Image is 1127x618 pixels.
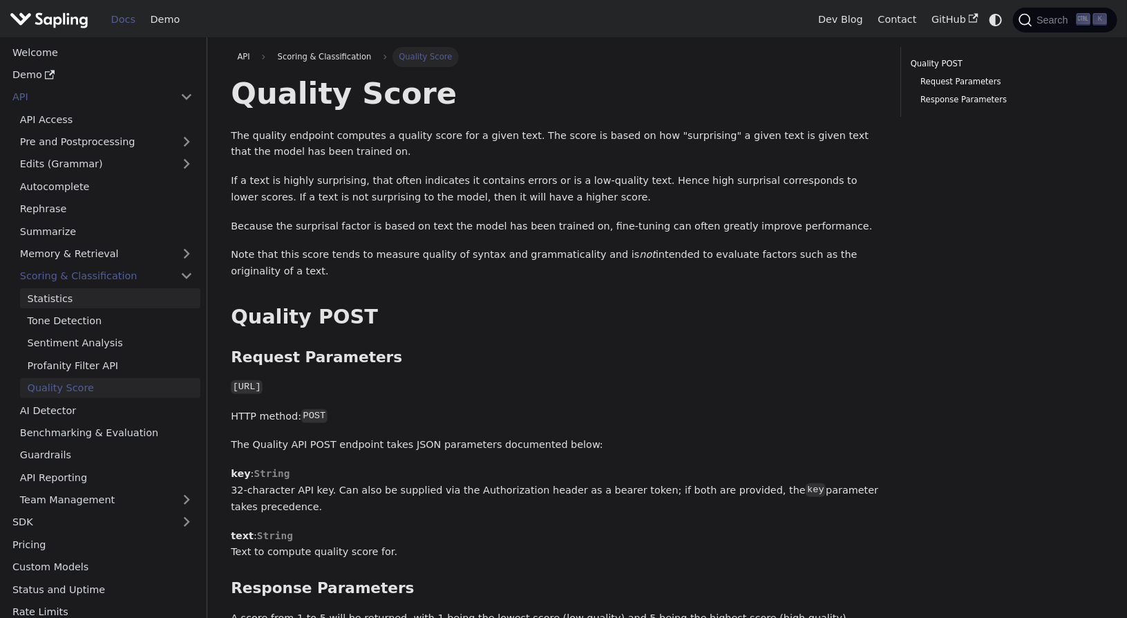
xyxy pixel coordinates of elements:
a: Welcome [5,42,200,62]
strong: key [231,468,250,479]
span: API [238,52,250,62]
a: API Reporting [12,467,200,487]
a: API [5,87,173,107]
a: Autocomplete [12,176,200,196]
p: If a text is highly surprising, that often indicates it contains errors or is a low-quality text.... [231,173,880,206]
kbd: K [1093,13,1107,26]
code: key [806,483,826,497]
button: Search (Ctrl+K) [1013,8,1117,32]
a: Contact [871,9,925,30]
button: Collapse sidebar category 'API' [173,87,200,107]
a: GitHub [924,9,985,30]
a: Response Parameters [920,93,1093,106]
a: Statistics [20,288,200,308]
em: not [640,249,656,260]
a: Quality Score [20,378,200,398]
span: Quality Score [392,47,458,66]
span: String [257,530,293,541]
a: Team Management [12,490,200,510]
p: Note that this score tends to measure quality of syntax and grammaticality and is intended to eva... [231,247,880,280]
a: API [231,47,256,66]
button: Switch between dark and light mode (currently system mode) [986,10,1006,30]
a: SDK [5,512,173,532]
a: Sentiment Analysis [20,333,200,353]
a: Quality POST [911,57,1098,71]
a: Request Parameters [920,75,1093,88]
img: Sapling.ai [10,10,88,30]
h1: Quality Score [231,75,880,112]
h2: Quality POST [231,305,880,330]
a: Demo [5,65,200,85]
a: Status and Uptime [5,579,200,599]
a: API Access [12,109,200,129]
a: Demo [143,9,187,30]
span: String [254,468,290,479]
strong: text [231,530,254,541]
p: : Text to compute quality score for. [231,528,880,561]
a: Docs [104,9,143,30]
a: Pre and Postprocessing [12,132,200,152]
a: Benchmarking & Evaluation [12,423,200,443]
a: Rephrase [12,199,200,219]
code: [URL] [231,380,263,394]
p: The quality endpoint computes a quality score for a given text. The score is based on how "surpri... [231,128,880,161]
a: AI Detector [12,400,200,420]
a: Summarize [12,221,200,241]
button: Expand sidebar category 'SDK' [173,512,200,532]
p: The Quality API POST endpoint takes JSON parameters documented below: [231,437,880,453]
p: : 32-character API key. Can also be supplied via the Authorization header as a bearer token; if b... [231,466,880,515]
nav: Breadcrumbs [231,47,880,66]
span: Scoring & Classification [271,47,377,66]
code: POST [301,409,328,423]
p: Because the surprisal factor is based on text the model has been trained on, fine-tuning can ofte... [231,218,880,235]
a: Dev Blog [811,9,870,30]
h3: Response Parameters [231,579,880,598]
span: Search [1032,15,1077,26]
p: HTTP method: [231,409,880,425]
a: Tone Detection [20,311,200,331]
a: Custom Models [5,557,200,577]
a: Profanity Filter API [20,355,200,375]
a: Edits (Grammar) [12,154,200,174]
a: Scoring & Classification [12,266,200,286]
a: Sapling.ai [10,10,93,30]
a: Memory & Retrieval [12,244,200,264]
a: Guardrails [12,445,200,465]
h3: Request Parameters [231,348,880,367]
a: Pricing [5,534,200,554]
